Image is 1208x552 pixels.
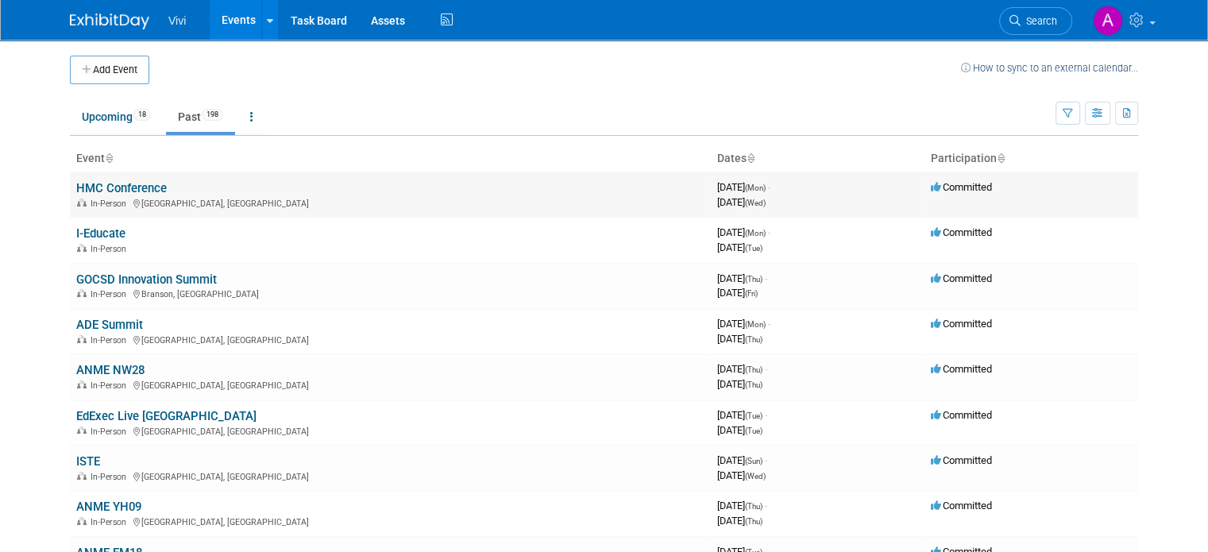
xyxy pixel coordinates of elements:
a: I-Educate [76,226,125,241]
div: Branson, [GEOGRAPHIC_DATA] [76,287,704,299]
span: [DATE] [717,500,767,511]
span: Committed [931,181,992,193]
span: (Mon) [745,229,766,237]
div: [GEOGRAPHIC_DATA], [GEOGRAPHIC_DATA] [76,469,704,482]
span: 18 [133,109,151,121]
span: [DATE] [717,287,758,299]
img: In-Person Event [77,517,87,525]
span: [DATE] [717,333,762,345]
span: [DATE] [717,515,762,527]
img: In-Person Event [77,427,87,434]
button: Add Event [70,56,149,84]
span: Committed [931,226,992,238]
a: How to sync to an external calendar... [961,62,1138,74]
span: (Mon) [745,183,766,192]
span: [DATE] [717,272,767,284]
th: Participation [924,145,1138,172]
span: Committed [931,318,992,330]
img: In-Person Event [77,335,87,343]
span: (Thu) [745,380,762,389]
span: Search [1021,15,1057,27]
span: [DATE] [717,469,766,481]
span: [DATE] [717,241,762,253]
th: Dates [711,145,924,172]
a: Search [999,7,1072,35]
span: (Mon) [745,320,766,329]
span: - [765,363,767,375]
span: - [765,272,767,284]
span: Committed [931,500,992,511]
a: Sort by Participation Type [997,152,1005,164]
span: - [768,226,770,238]
span: In-Person [91,427,131,437]
span: In-Person [91,380,131,391]
span: (Tue) [745,244,762,253]
img: In-Person Event [77,199,87,207]
span: [DATE] [717,181,770,193]
th: Event [70,145,711,172]
span: [DATE] [717,226,770,238]
img: In-Person Event [77,244,87,252]
a: Sort by Start Date [747,152,755,164]
a: GOCSD Innovation Summit [76,272,217,287]
span: (Thu) [745,502,762,511]
img: Amy Barker [1093,6,1123,36]
span: In-Person [91,335,131,345]
span: - [765,454,767,466]
span: Committed [931,454,992,466]
span: (Tue) [745,427,762,435]
span: - [768,318,770,330]
span: Committed [931,409,992,421]
a: ISTE [76,454,100,469]
span: In-Person [91,289,131,299]
div: [GEOGRAPHIC_DATA], [GEOGRAPHIC_DATA] [76,424,704,437]
span: In-Person [91,472,131,482]
div: [GEOGRAPHIC_DATA], [GEOGRAPHIC_DATA] [76,378,704,391]
a: HMC Conference [76,181,167,195]
span: [DATE] [717,318,770,330]
span: Vivi [168,14,186,27]
img: ExhibitDay [70,14,149,29]
span: Committed [931,363,992,375]
img: In-Person Event [77,472,87,480]
span: (Wed) [745,199,766,207]
div: [GEOGRAPHIC_DATA], [GEOGRAPHIC_DATA] [76,515,704,527]
span: Committed [931,272,992,284]
img: In-Person Event [77,289,87,297]
span: - [765,409,767,421]
div: [GEOGRAPHIC_DATA], [GEOGRAPHIC_DATA] [76,196,704,209]
span: In-Person [91,199,131,209]
span: (Thu) [745,365,762,374]
img: In-Person Event [77,380,87,388]
span: (Thu) [745,335,762,344]
span: (Thu) [745,275,762,284]
a: Upcoming18 [70,102,163,132]
span: In-Person [91,244,131,254]
span: (Wed) [745,472,766,481]
span: (Tue) [745,411,762,420]
span: 198 [202,109,223,121]
span: (Thu) [745,517,762,526]
span: [DATE] [717,424,762,436]
a: EdExec Live [GEOGRAPHIC_DATA] [76,409,257,423]
span: In-Person [91,517,131,527]
a: ANME YH09 [76,500,141,514]
span: (Fri) [745,289,758,298]
div: [GEOGRAPHIC_DATA], [GEOGRAPHIC_DATA] [76,333,704,345]
a: ADE Summit [76,318,143,332]
span: [DATE] [717,363,767,375]
span: - [765,500,767,511]
span: (Sun) [745,457,762,465]
span: [DATE] [717,196,766,208]
span: [DATE] [717,378,762,390]
a: Past198 [166,102,235,132]
span: - [768,181,770,193]
a: ANME NW28 [76,363,145,377]
span: [DATE] [717,454,767,466]
a: Sort by Event Name [105,152,113,164]
span: [DATE] [717,409,767,421]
